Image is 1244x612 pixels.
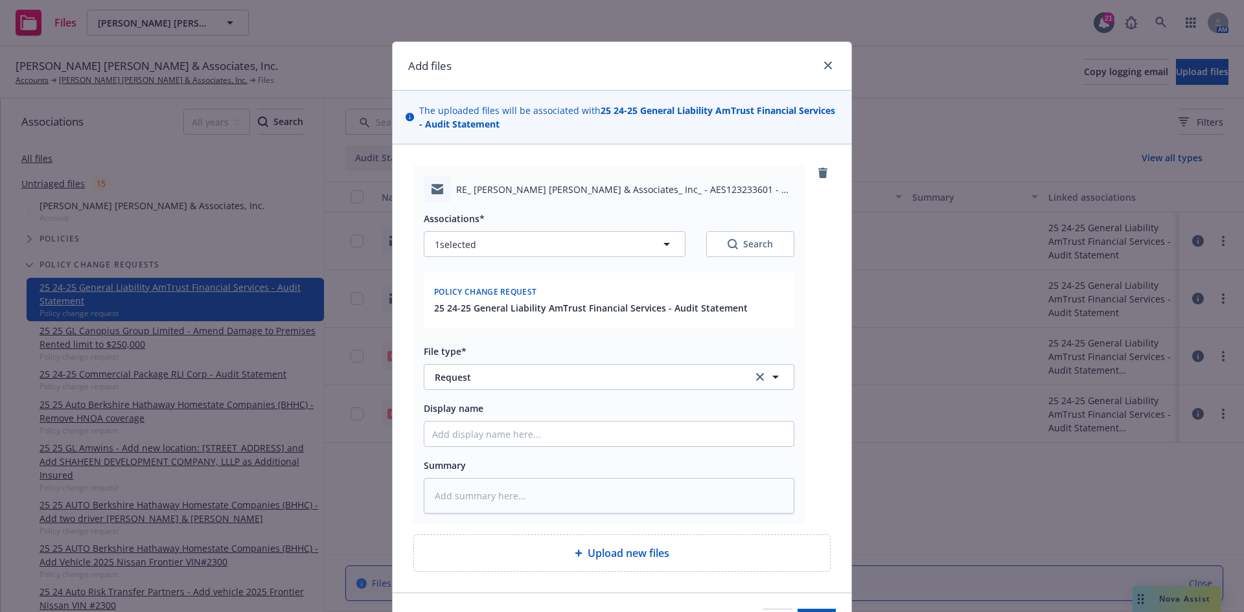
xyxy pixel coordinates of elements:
[434,301,748,315] button: 25 24-25 General Liability AmTrust Financial Services - Audit Statement
[419,104,835,130] strong: 25 24-25 General Liability AmTrust Financial Services - Audit Statement
[752,369,768,385] a: clear selection
[435,238,476,251] span: 1 selected
[424,459,466,471] span: Summary
[820,58,836,73] a: close
[419,104,838,131] span: The uploaded files will be associated with
[815,165,831,181] a: remove
[424,402,483,414] span: Display name
[588,545,669,561] span: Upload new files
[424,212,485,225] span: Associations*
[728,239,738,249] svg: Search
[413,534,831,572] div: Upload new files
[424,345,466,357] span: File type*
[424,364,794,390] button: Requestclear selection
[456,183,794,196] span: RE_ [PERSON_NAME] [PERSON_NAME] & Associates_ Inc_ - AES123233601 - GL Final Audit .msg
[435,370,735,384] span: Request
[424,422,794,446] input: Add display name here...
[728,238,773,251] div: Search
[408,58,452,74] h1: Add files
[706,231,794,257] button: SearchSearch
[434,286,536,297] span: Policy change request
[424,231,685,257] button: 1selected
